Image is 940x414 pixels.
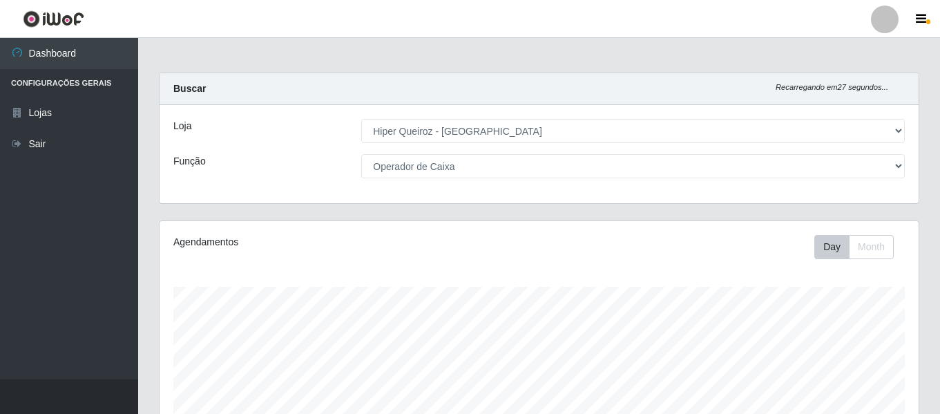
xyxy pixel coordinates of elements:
div: Agendamentos [173,235,466,250]
label: Loja [173,119,191,133]
button: Day [814,235,850,259]
label: Função [173,154,206,169]
strong: Buscar [173,83,206,94]
div: Toolbar with button groups [814,235,905,259]
button: Month [849,235,894,259]
div: First group [814,235,894,259]
i: Recarregando em 27 segundos... [776,83,888,91]
img: CoreUI Logo [23,10,84,28]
